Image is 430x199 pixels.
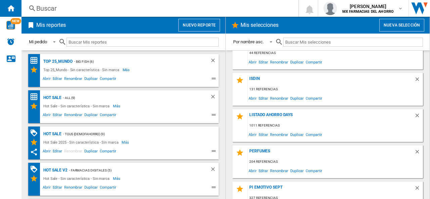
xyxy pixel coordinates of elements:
div: Hot Sale - Sin característica - Sin marca [42,102,113,110]
div: 204 referencias [248,158,423,166]
span: Abrir [42,76,52,84]
div: Isdin [248,76,414,85]
span: Compartir [305,57,323,66]
div: Matriz de precios [30,93,42,101]
span: Editar [258,94,269,103]
span: Compartir [305,130,323,139]
div: Mis Selecciones [30,138,42,146]
div: Mis Selecciones [30,66,42,74]
span: Duplicar [83,184,99,192]
span: Renombrar [63,76,83,84]
div: Borrar [210,166,219,175]
span: Duplicar [289,166,305,175]
div: Hot Sale V2 [42,166,68,175]
span: Abrir [42,184,52,192]
span: Duplicar [83,112,99,120]
div: Matriz de PROMOCIONES [30,165,42,173]
div: Borrar [414,112,423,121]
h2: Mis reportes [35,19,67,32]
span: Editar [258,166,269,175]
div: Mis Selecciones [30,175,42,183]
span: Editar [258,130,269,139]
span: Renombrar [269,166,289,175]
span: Duplicar [83,76,99,84]
div: Perfumes [248,149,414,158]
div: Top 25_Mundo - Sin característica - Sin marca [42,66,123,74]
span: Renombrar [63,112,83,120]
span: Renombrar [63,148,83,156]
div: Buscar [36,4,281,13]
div: - TOUS (demofahorro) (9) [61,130,205,138]
span: Duplicar [289,57,305,66]
span: Abrir [248,57,258,66]
span: Abrir [42,148,52,156]
span: Duplicar [289,130,305,139]
span: Renombrar [269,94,289,103]
div: Mis Selecciones [30,102,42,110]
div: Borrar [210,94,219,102]
input: Buscar Mis reportes [67,38,219,47]
div: Top 25_Mundo [42,57,73,66]
span: Más [123,66,131,74]
ng-md-icon: Este reporte se ha compartido contigo [30,148,38,156]
input: Buscar Mis selecciones [283,38,423,47]
div: 1011 referencias [248,121,423,130]
span: Más [113,175,121,183]
div: PI EMOTIVO SEPT [248,185,414,194]
img: profile.jpg [324,2,337,15]
img: wise-card.svg [6,21,15,30]
span: Duplicar [289,94,305,103]
div: Matriz de precios [30,56,42,65]
span: Renombrar [269,57,289,66]
span: Abrir [248,166,258,175]
div: - ALL (9) [61,94,197,102]
div: Borrar [414,76,423,85]
div: Borrar [414,185,423,194]
span: Editar [52,184,63,192]
div: - Big Fish (6) [73,57,197,66]
span: Duplicar [83,148,99,156]
span: Renombrar [269,130,289,139]
span: [PERSON_NAME] [342,3,394,10]
span: Editar [52,112,63,120]
div: - Farmacias Digitales (5) [68,166,197,175]
b: MX FARMACIAS DEL AHORRO [342,9,394,14]
span: NEW [10,18,21,24]
img: alerts-logo.svg [7,38,15,46]
div: Hot Sale 2025 - Sin característica - Sin marca [42,138,122,146]
div: Borrar [210,57,219,66]
div: Listado Ahorro Days [248,112,414,121]
span: Abrir [248,94,258,103]
span: Abrir [42,112,52,120]
span: Compartir [305,94,323,103]
button: Nueva selección [379,19,424,32]
div: Matriz de PROMOCIONES [30,129,42,137]
span: Editar [52,76,63,84]
span: Renombrar [63,184,83,192]
span: Más [122,138,130,146]
span: Compartir [99,76,117,84]
span: Editar [258,57,269,66]
div: Borrar [414,149,423,158]
span: Más [113,102,121,110]
div: Hot Sale [42,130,61,138]
span: Compartir [99,148,117,156]
div: Mi pedido [29,39,47,44]
span: Compartir [99,112,117,120]
div: Hot Sale - Sin característica - Sin marca [42,175,113,183]
span: Compartir [305,166,323,175]
button: Nuevo reporte [178,19,220,32]
div: Hot Sale [42,94,61,102]
h2: Mis selecciones [239,19,280,32]
div: 131 referencias [248,85,423,94]
div: 44 referencias [248,49,423,57]
div: Por nombre asc. [233,39,264,44]
span: Abrir [248,130,258,139]
span: Compartir [99,184,117,192]
span: Editar [52,148,63,156]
